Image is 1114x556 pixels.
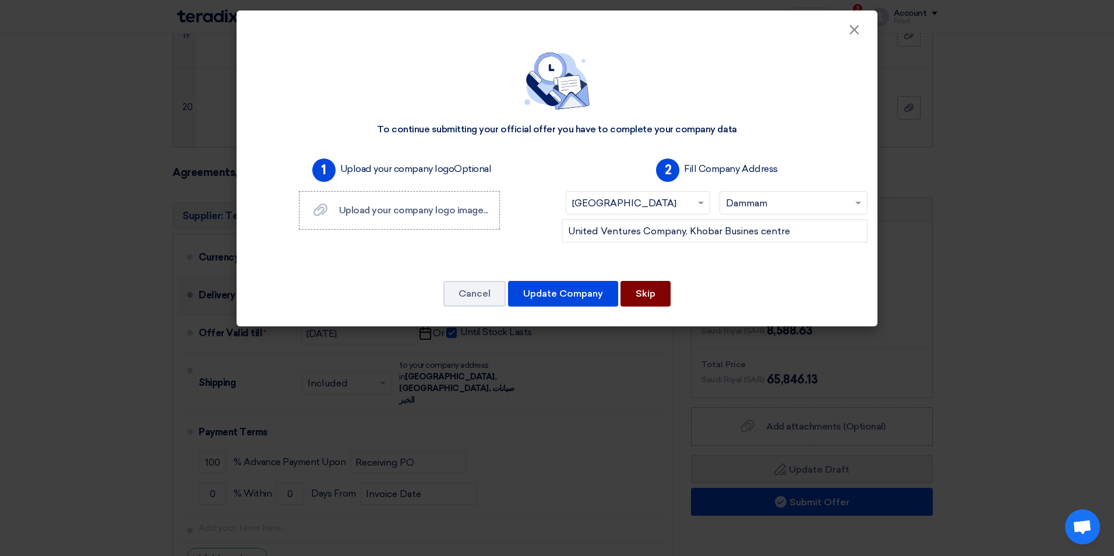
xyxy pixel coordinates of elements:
[1065,509,1100,544] a: Open chat
[656,159,679,182] span: 2
[340,162,492,176] label: Upload your company logo
[524,52,590,110] img: empty_state_contact.svg
[339,205,488,216] span: Upload your company logo image...
[562,219,868,242] input: Add company main address
[454,163,491,174] span: Optional
[377,124,736,136] div: To continue submitting your official offer you have to complete your company data
[443,281,506,307] button: Cancel
[508,281,618,307] button: Update Company
[684,162,777,176] label: Fill Company Address
[312,159,336,182] span: 1
[621,281,671,307] button: Skip
[839,19,869,42] button: Close
[848,21,860,44] span: ×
